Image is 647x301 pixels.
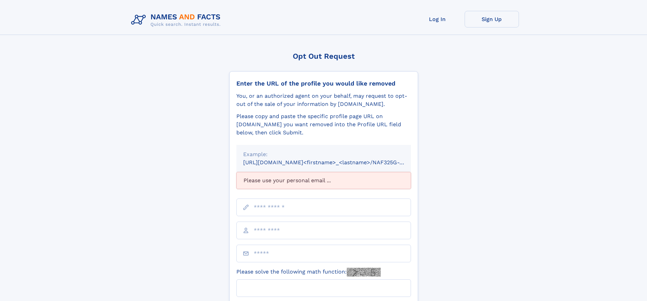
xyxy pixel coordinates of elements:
img: Logo Names and Facts [128,11,226,29]
a: Sign Up [465,11,519,27]
div: Enter the URL of the profile you would like removed [236,80,411,87]
a: Log In [410,11,465,27]
label: Please solve the following math function: [236,268,381,277]
div: Opt Out Request [229,52,418,60]
div: Please copy and paste the specific profile page URL on [DOMAIN_NAME] you want removed into the Pr... [236,112,411,137]
div: You, or an authorized agent on your behalf, may request to opt-out of the sale of your informatio... [236,92,411,108]
div: Example: [243,150,404,158]
div: Please use your personal email ... [236,172,411,189]
small: [URL][DOMAIN_NAME]<firstname>_<lastname>/NAF325G-xxxxxxxx [243,159,424,166]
